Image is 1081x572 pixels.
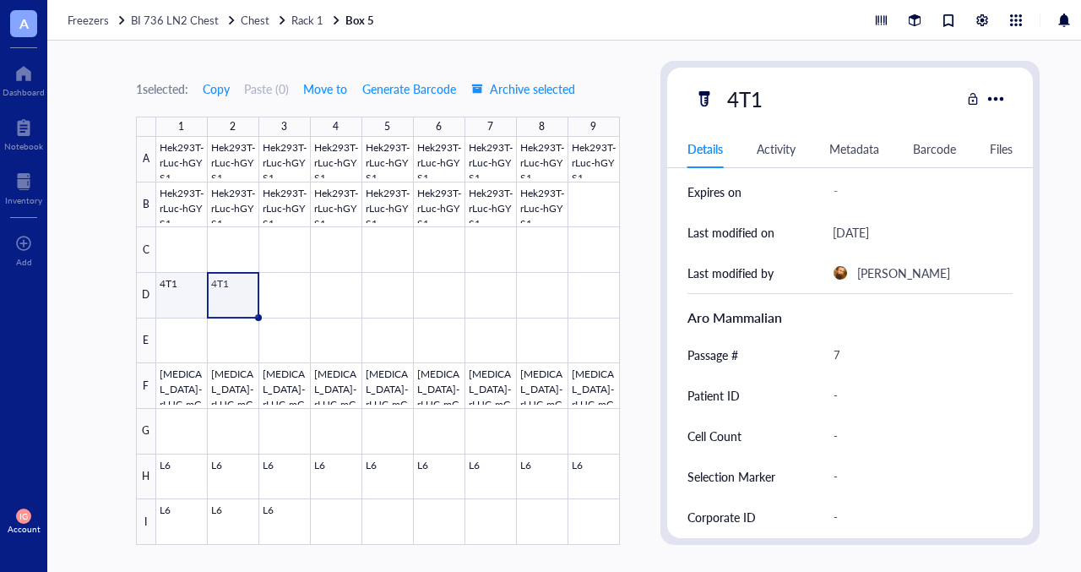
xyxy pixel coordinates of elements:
[5,168,42,205] a: Inventory
[687,508,756,526] div: Corporate ID
[687,467,775,486] div: Selection Marker
[471,82,575,95] span: Archive selected
[3,87,45,97] div: Dashboard
[687,427,741,445] div: Cell Count
[687,264,774,282] div: Last modified by
[687,223,774,242] div: Last modified on
[136,79,188,98] div: 1 selected:
[281,117,287,137] div: 3
[826,499,1007,535] div: -
[178,117,184,137] div: 1
[487,117,493,137] div: 7
[241,12,269,28] span: Chest
[833,222,869,242] div: [DATE]
[361,75,457,102] button: Generate Barcode
[16,257,32,267] div: Add
[990,139,1013,158] div: Files
[244,75,289,102] button: Paste (0)
[3,60,45,97] a: Dashboard
[687,386,740,405] div: Patient ID
[302,75,348,102] button: Move to
[834,266,847,280] img: 92be2d46-9bf5-4a00-a52c-ace1721a4f07.jpeg
[291,12,323,28] span: Rack 1
[687,139,723,158] div: Details
[384,117,390,137] div: 5
[8,524,41,534] div: Account
[826,418,1007,454] div: -
[131,12,219,28] span: BI 736 LN2 Chest
[19,511,28,521] span: IG
[136,227,156,273] div: C
[826,459,1007,494] div: -
[687,182,741,201] div: Expires on
[136,363,156,409] div: F
[131,13,237,28] a: BI 736 LN2 Chest
[829,139,879,158] div: Metadata
[136,137,156,182] div: A
[136,319,156,364] div: E
[757,139,796,158] div: Activity
[68,12,109,28] span: Freezers
[826,337,1007,373] div: 7
[857,263,950,283] div: [PERSON_NAME]
[4,141,43,151] div: Notebook
[202,75,231,102] button: Copy
[913,139,956,158] div: Barcode
[136,499,156,545] div: I
[470,75,576,102] button: Archive selected
[136,273,156,319] div: D
[590,117,596,137] div: 9
[539,117,545,137] div: 8
[687,308,1013,328] div: Aro Mammalian
[720,81,770,117] div: 4T1
[687,346,738,364] div: Passage #
[826,177,1007,207] div: -
[333,117,339,137] div: 4
[826,378,1007,413] div: -
[241,13,342,28] a: ChestRack 1
[136,409,156,455] div: G
[230,117,236,137] div: 2
[436,117,442,137] div: 6
[5,195,42,205] div: Inventory
[68,13,128,28] a: Freezers
[136,455,156,500] div: H
[4,114,43,151] a: Notebook
[345,13,378,28] a: Box 5
[19,13,29,34] span: A
[303,82,347,95] span: Move to
[203,82,230,95] span: Copy
[136,182,156,228] div: B
[362,82,456,95] span: Generate Barcode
